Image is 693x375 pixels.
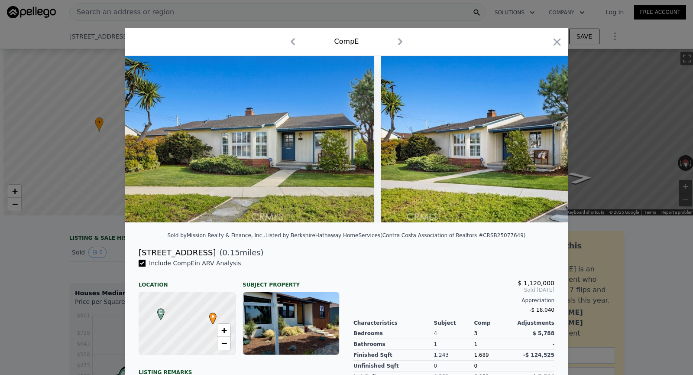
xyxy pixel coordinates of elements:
[217,324,230,337] a: Zoom in
[518,280,554,287] span: $ 1,120,000
[474,352,489,358] span: 1,689
[146,260,245,267] span: Include Comp E in ARV Analysis
[434,320,474,326] div: Subject
[434,339,474,350] div: 1
[155,308,167,316] span: E
[353,328,434,339] div: Bedrooms
[353,287,554,293] span: Sold [DATE]
[434,350,474,361] div: 1,243
[474,320,514,326] div: Comp
[207,313,212,318] div: •
[353,320,434,326] div: Characteristics
[353,361,434,372] div: Unfinished Sqft
[474,363,477,369] span: 0
[353,350,434,361] div: Finished Sqft
[223,248,240,257] span: 0.15
[533,330,554,336] span: $ 5,788
[474,330,477,336] span: 3
[139,247,216,259] div: [STREET_ADDRESS]
[217,337,230,350] a: Zoom out
[514,361,554,372] div: -
[381,56,631,222] img: Property Img
[125,56,374,222] img: Property Img
[353,297,554,304] div: Appreciation
[216,247,263,259] span: ( miles)
[221,325,227,336] span: +
[266,232,526,238] div: Listed by BerkshireHathaway HomeServices (Contra Costa Association of Realtors #CRSB25077649)
[514,320,554,326] div: Adjustments
[474,339,514,350] div: 1
[155,308,160,313] div: E
[434,328,474,339] div: 4
[514,339,554,350] div: -
[523,352,554,358] span: -$ 124,525
[434,361,474,372] div: 0
[139,274,236,288] div: Location
[207,310,219,323] span: •
[243,274,340,288] div: Subject Property
[167,232,265,238] div: Sold by Mission Realty & Finance, Inc. .
[221,338,227,349] span: −
[353,339,434,350] div: Bathrooms
[529,307,554,313] span: -$ 18,040
[334,36,359,47] div: Comp E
